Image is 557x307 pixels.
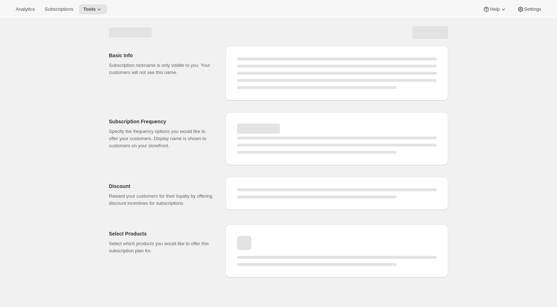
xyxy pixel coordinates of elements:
button: Help [478,4,511,14]
div: Page loading [100,19,457,280]
span: Tools [83,6,96,12]
span: Help [490,6,500,12]
span: Subscriptions [45,6,73,12]
span: Settings [524,6,541,12]
span: Analytics [16,6,35,12]
button: Settings [513,4,546,14]
h2: Select Products [109,230,214,237]
button: Tools [79,4,107,14]
h2: Subscription Frequency [109,118,214,125]
p: Specify the frequency options you would like to offer your customers. Display name is shown to cu... [109,128,214,149]
h2: Basic Info [109,52,214,59]
h2: Discount [109,183,214,190]
p: Reward your customers for their loyalty by offering discount incentives for subscriptions. [109,193,214,207]
button: Subscriptions [40,4,77,14]
p: Subscription nickname is only visible to you. Your customers will not see this name. [109,62,214,76]
p: Select which products you would like to offer this subscription plan for. [109,240,214,254]
button: Analytics [11,4,39,14]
